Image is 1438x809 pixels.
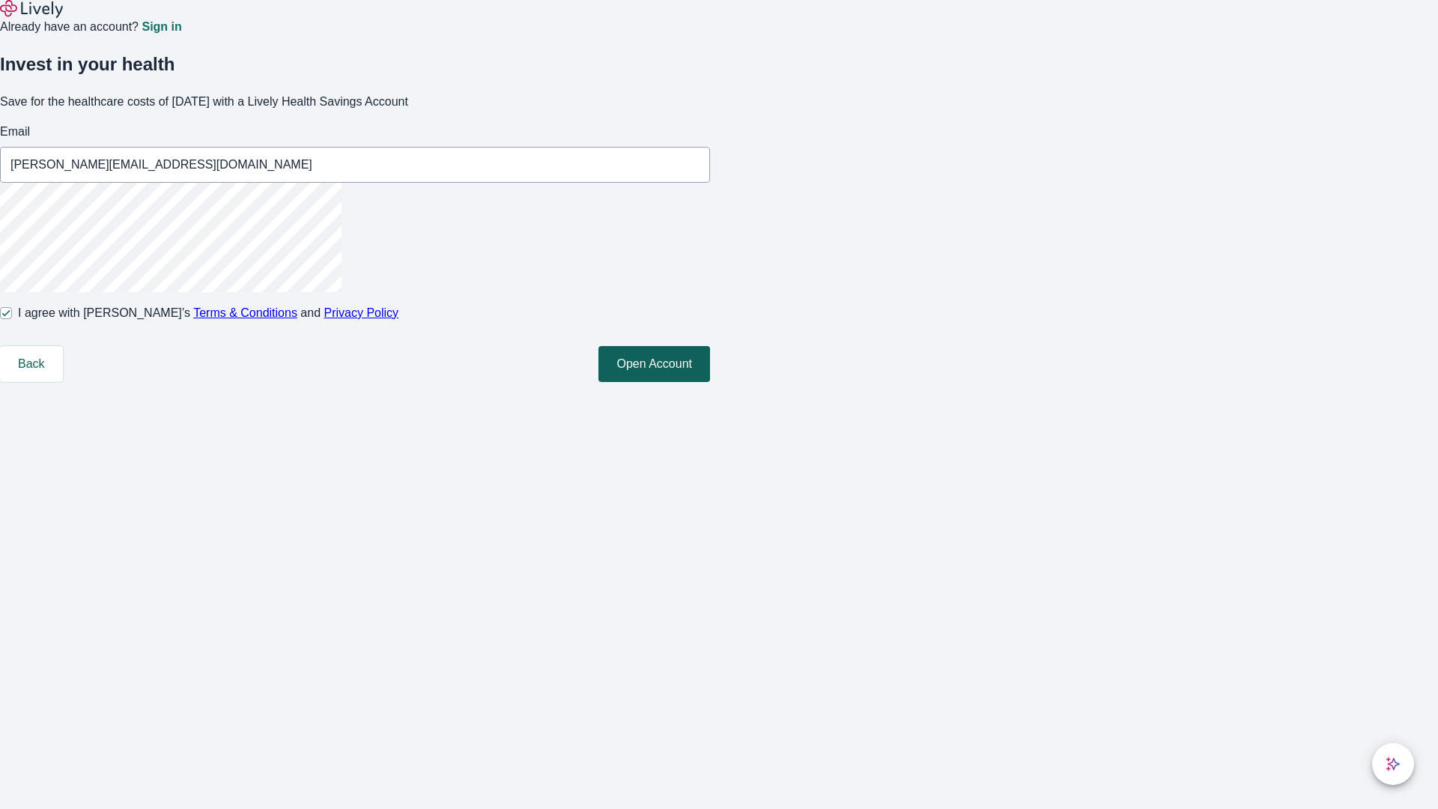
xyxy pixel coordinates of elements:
[598,346,710,382] button: Open Account
[1372,743,1414,785] button: chat
[1386,757,1401,772] svg: Lively AI Assistant
[193,306,297,319] a: Terms & Conditions
[18,304,398,322] span: I agree with [PERSON_NAME]’s and
[324,306,399,319] a: Privacy Policy
[142,21,181,33] a: Sign in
